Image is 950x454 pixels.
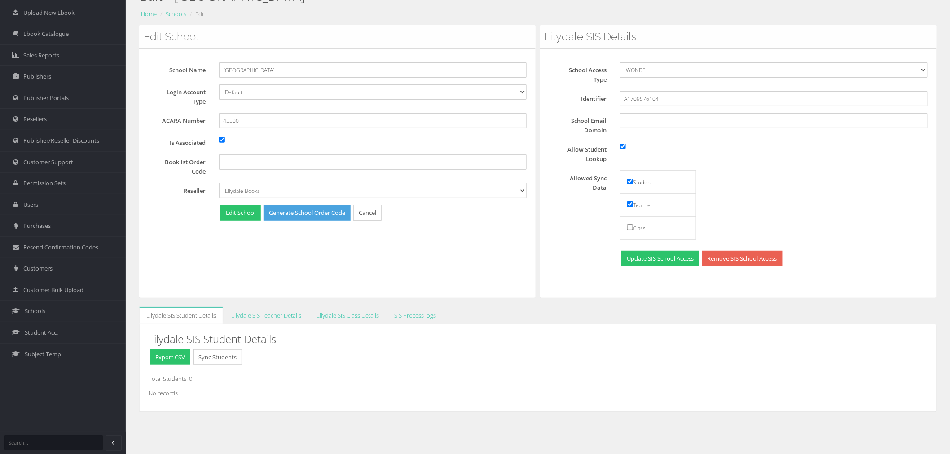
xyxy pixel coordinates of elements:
[23,136,99,145] span: Publisher/Reseller Discounts
[148,62,212,75] label: School Name
[148,183,212,196] label: Reseller
[549,62,613,84] label: School Access Type
[545,31,932,43] h3: Lilydale SIS Details
[23,30,69,38] span: Ebook Catalogue
[620,170,696,194] li: Student
[149,333,927,345] h3: Lilydale SIS Student Details
[23,158,73,166] span: Customer Support
[23,72,51,81] span: Publishers
[23,243,98,252] span: Resend Confirmation Codes
[23,264,53,273] span: Customers
[148,154,212,176] label: Booklist Order Code
[620,216,696,240] li: Class
[549,113,613,135] label: School Email Domain
[23,115,47,123] span: Resellers
[224,307,308,324] a: Lilydale SIS Teacher Details
[23,179,66,188] span: Permission Sets
[149,388,927,398] p: No records
[620,193,696,217] li: Teacher
[148,113,212,126] label: ACARA Number
[549,91,613,104] label: Identifier
[193,349,242,365] button: Sync Students
[144,31,531,43] h3: Edit School
[387,307,443,324] a: SIS Process logs
[166,10,186,18] a: Schools
[23,51,59,60] span: Sales Reports
[188,9,205,19] li: Edit
[141,10,157,18] a: Home
[25,307,45,315] span: Schools
[549,142,613,164] label: Allow Student Lookup
[23,201,38,209] span: Users
[353,205,382,221] a: Cancel
[150,349,190,365] button: Export CSV
[702,251,783,266] a: Remove SIS School Access
[25,350,62,358] span: Subject Temp.
[148,135,212,148] label: Is Associated
[264,205,351,221] a: Generate School Order Code
[23,94,69,102] span: Publisher Portals
[309,307,386,324] a: Lilydale SIS Class Details
[23,286,84,294] span: Customer Bulk Upload
[149,374,927,384] p: Total Students: 0
[139,307,223,324] a: Lilydale SIS Student Details
[23,222,51,230] span: Purchases
[220,205,261,221] button: Edit School
[4,435,103,450] input: Search...
[549,170,613,192] label: Allowed Sync Data
[25,328,58,337] span: Student Acc.
[23,9,75,17] span: Upload New Ebook
[148,84,212,106] label: Login Account Type
[621,251,699,266] button: Update SIS School Access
